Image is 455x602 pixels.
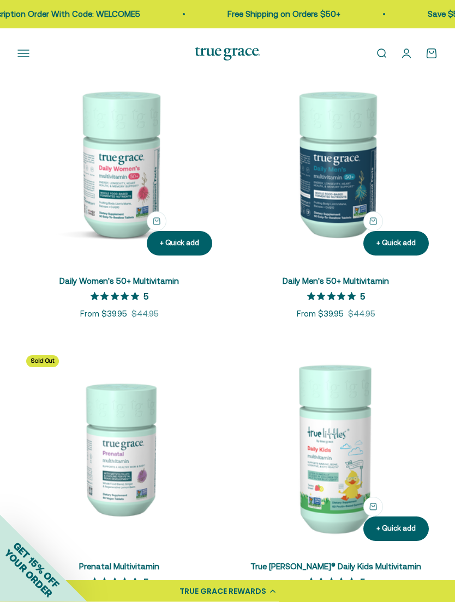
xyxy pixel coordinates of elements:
[59,277,179,286] a: Daily Women's 50+ Multivitamin
[307,575,360,590] span: 5 out of 5 stars rating in total 6 reviews.
[363,232,429,256] button: + Quick add
[11,540,62,591] span: GET 15% OFF
[2,548,55,600] span: YOUR ORDER
[143,576,148,587] p: 5
[80,308,127,321] sale-price: From $39.95
[17,347,221,550] img: Daily Multivitamin to Support a Healthy Mom & Baby* For women during pre-conception, pregnancy, a...
[363,497,383,517] button: + Quick add
[363,212,383,232] button: + Quick add
[360,291,365,302] p: 5
[360,576,365,587] p: 5
[307,289,360,304] span: 5 out of 5 stars rating in total 4 reviews.
[79,562,159,571] a: Prenatal Multivitamin
[143,291,148,302] p: 5
[283,277,389,286] a: Daily Men's 50+ Multivitamin
[297,308,344,321] sale-price: From $39.95
[147,232,212,256] button: + Quick add
[376,238,416,250] div: + Quick add
[179,586,266,597] div: TRUE GRACE REWARDS
[17,62,221,265] img: Daily Women's 50+ Multivitamin
[234,347,438,550] img: True Littles® Daily Kids Multivitamin
[131,308,159,321] compare-at-price: $44.95
[348,308,375,321] compare-at-price: $44.95
[147,212,166,232] button: + Quick add
[91,575,143,590] span: 5 out of 5 stars rating in total 4 reviews.
[228,9,340,19] a: Free Shipping on Orders $50+
[91,289,143,304] span: 5 out of 5 stars rating in total 14 reviews.
[234,62,438,265] img: Daily Men's 50+ Multivitamin
[376,524,416,535] div: + Quick add
[160,238,199,250] div: + Quick add
[363,517,429,542] button: + Quick add
[250,562,421,571] a: True [PERSON_NAME]® Daily Kids Multivitamin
